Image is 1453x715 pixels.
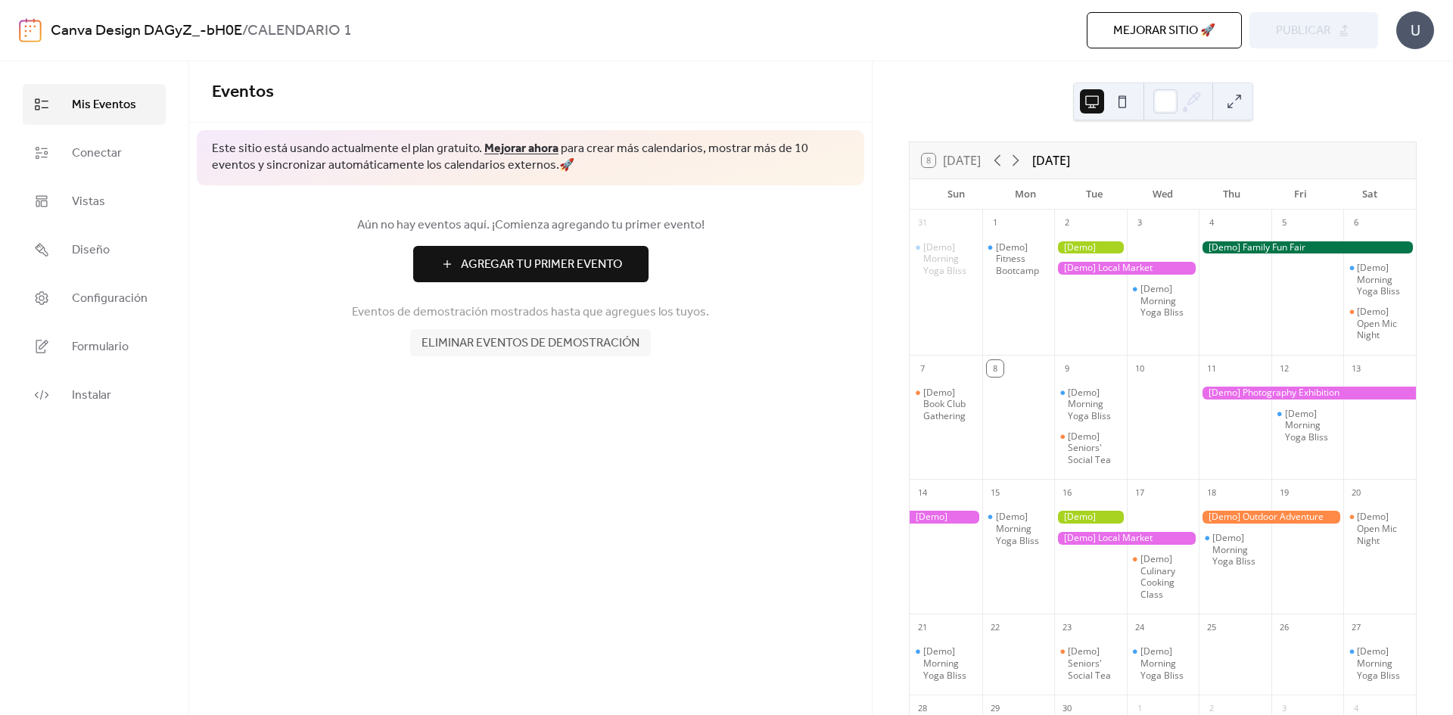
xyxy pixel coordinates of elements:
[1131,360,1148,377] div: 10
[991,179,1059,210] div: Mon
[72,290,148,308] span: Configuración
[996,511,1049,546] div: [Demo] Morning Yoga Bliss
[1059,360,1075,377] div: 9
[1131,619,1148,636] div: 24
[484,137,558,160] a: Mejorar ahora
[1348,215,1364,232] div: 6
[1054,532,1199,545] div: [Demo] Local Market
[987,360,1003,377] div: 8
[996,241,1049,277] div: [Demo] Fitness Bootcamp
[1197,179,1266,210] div: Thu
[982,241,1055,277] div: [Demo] Fitness Bootcamp
[23,132,166,173] a: Conectar
[1335,179,1404,210] div: Sat
[1357,306,1410,341] div: [Demo] Open Mic Night
[922,179,991,210] div: Sun
[72,96,136,114] span: Mis Eventos
[914,484,931,501] div: 14
[1113,22,1215,40] span: Mejorar sitio 🚀
[19,18,42,42] img: logo
[1054,387,1127,422] div: [Demo] Morning Yoga Bliss
[1348,484,1364,501] div: 20
[23,181,166,222] a: Vistas
[910,511,982,524] div: [Demo] Photography Exhibition
[987,215,1003,232] div: 1
[1199,241,1416,254] div: [Demo] Family Fun Fair
[1140,283,1193,319] div: [Demo] Morning Yoga Bliss
[212,141,849,175] span: Este sitio está usando actualmente el plan gratuito. para crear más calendarios, mostrar más de 1...
[410,329,651,356] button: Eliminar eventos de demostración
[1276,619,1293,636] div: 26
[982,511,1055,546] div: [Demo] Morning Yoga Bliss
[1068,431,1121,466] div: [Demo] Seniors' Social Tea
[1357,511,1410,546] div: [Demo] Open Mic Night
[1054,262,1199,275] div: [Demo] Local Market
[923,645,976,681] div: [Demo] Morning Yoga Bliss
[1087,12,1242,48] button: Mejorar sitio 🚀
[910,241,982,277] div: [Demo] Morning Yoga Bliss
[461,256,622,274] span: Agregar Tu Primer Evento
[1276,484,1293,501] div: 19
[23,229,166,270] a: Diseño
[1131,215,1148,232] div: 3
[1203,215,1220,232] div: 4
[1059,179,1128,210] div: Tue
[1276,215,1293,232] div: 5
[23,326,166,367] a: Formulario
[1203,360,1220,377] div: 11
[1276,360,1293,377] div: 12
[1127,283,1199,319] div: [Demo] Morning Yoga Bliss
[1032,151,1070,169] div: [DATE]
[23,84,166,125] a: Mis Eventos
[422,334,639,353] span: Eliminar eventos de demostración
[72,193,105,211] span: Vistas
[1140,645,1193,681] div: [Demo] Morning Yoga Bliss
[1054,241,1127,254] div: [Demo] Gardening Workshop
[1131,484,1148,501] div: 17
[72,241,110,260] span: Diseño
[1396,11,1434,49] div: U
[914,360,931,377] div: 7
[1357,645,1410,681] div: [Demo] Morning Yoga Bliss
[72,338,129,356] span: Formulario
[242,17,247,45] b: /
[914,619,931,636] div: 21
[1127,553,1199,600] div: [Demo] Culinary Cooking Class
[51,17,242,45] a: Canva Design DAGyZ_-bH0E
[1357,262,1410,297] div: [Demo] Morning Yoga Bliss
[352,303,709,322] span: Eventos de demostración mostrados hasta que agregues los tuyos.
[1348,619,1364,636] div: 27
[1059,215,1075,232] div: 2
[212,246,849,282] a: Agregar Tu Primer Evento
[1285,408,1338,443] div: [Demo] Morning Yoga Bliss
[1343,511,1416,546] div: [Demo] Open Mic Night
[1212,532,1265,567] div: [Demo] Morning Yoga Bliss
[23,375,166,415] a: Instalar
[1203,484,1220,501] div: 18
[72,387,111,405] span: Instalar
[1140,553,1193,600] div: [Demo] Culinary Cooking Class
[1068,645,1121,681] div: [Demo] Seniors' Social Tea
[987,619,1003,636] div: 22
[923,387,976,422] div: [Demo] Book Club Gathering
[1128,179,1197,210] div: Wed
[910,387,982,422] div: [Demo] Book Club Gathering
[1054,431,1127,466] div: [Demo] Seniors' Social Tea
[1343,645,1416,681] div: [Demo] Morning Yoga Bliss
[1203,619,1220,636] div: 25
[72,145,122,163] span: Conectar
[1199,511,1343,524] div: [Demo] Outdoor Adventure Day
[23,278,166,319] a: Configuración
[1271,408,1344,443] div: [Demo] Morning Yoga Bliss
[1343,262,1416,297] div: [Demo] Morning Yoga Bliss
[212,76,274,109] span: Eventos
[910,645,982,681] div: [Demo] Morning Yoga Bliss
[1266,179,1335,210] div: Fri
[212,216,849,235] span: Aún no hay eventos aquí. ¡Comienza agregando tu primer evento!
[413,246,649,282] button: Agregar Tu Primer Evento
[1199,387,1416,399] div: [Demo] Photography Exhibition
[987,484,1003,501] div: 15
[914,215,931,232] div: 31
[1343,306,1416,341] div: [Demo] Open Mic Night
[1068,387,1121,422] div: [Demo] Morning Yoga Bliss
